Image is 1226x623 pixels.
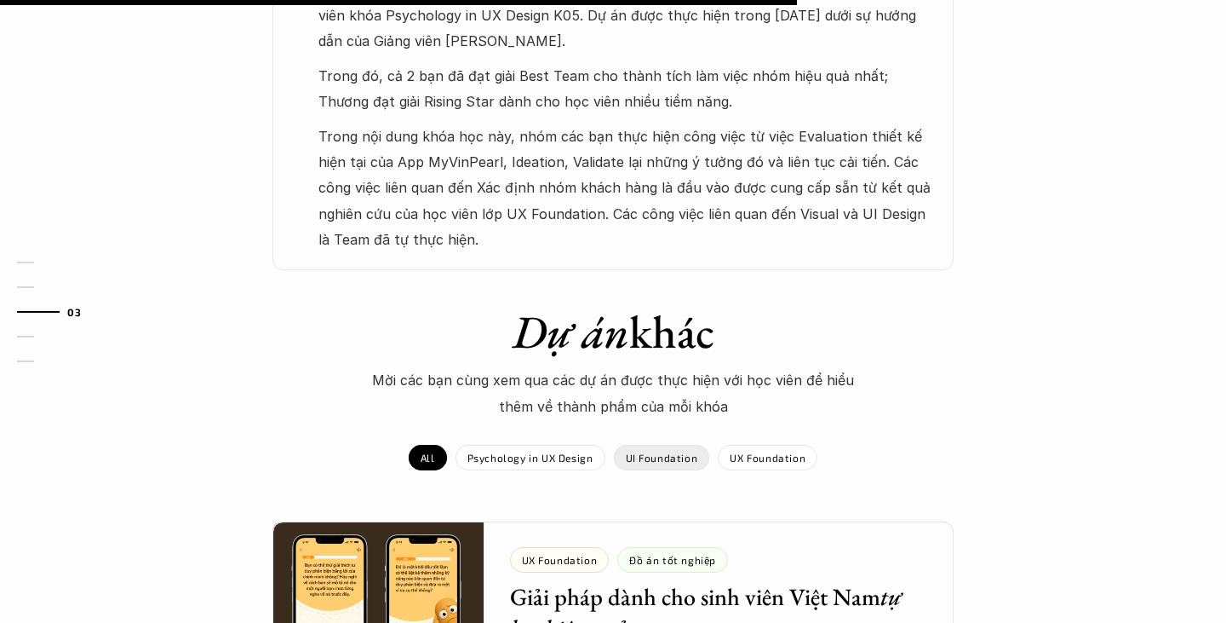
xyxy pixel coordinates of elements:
[318,124,937,253] p: Trong nội dung khóa học này, nhóm các bạn thực hiện công việc từ việc Evaluation thiết kế hiện tạ...
[67,305,81,317] strong: 03
[626,452,698,464] p: UI Foundation
[421,452,435,464] p: All
[17,302,98,322] a: 03
[730,452,805,464] p: UX Foundation
[315,304,911,360] h1: khác
[513,302,629,361] em: Dự án
[467,452,593,464] p: Psychology in UX Design
[358,367,868,419] p: Mời các bạn cùng xem qua các dự án được thực hiện với học viên để hiểu thêm về thành phẩm của mỗi...
[318,63,937,115] p: Trong đó, cả 2 bạn đã đạt giải Best Team cho thành tích làm việc nhóm hiệu quả nhất; Thương đạt g...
